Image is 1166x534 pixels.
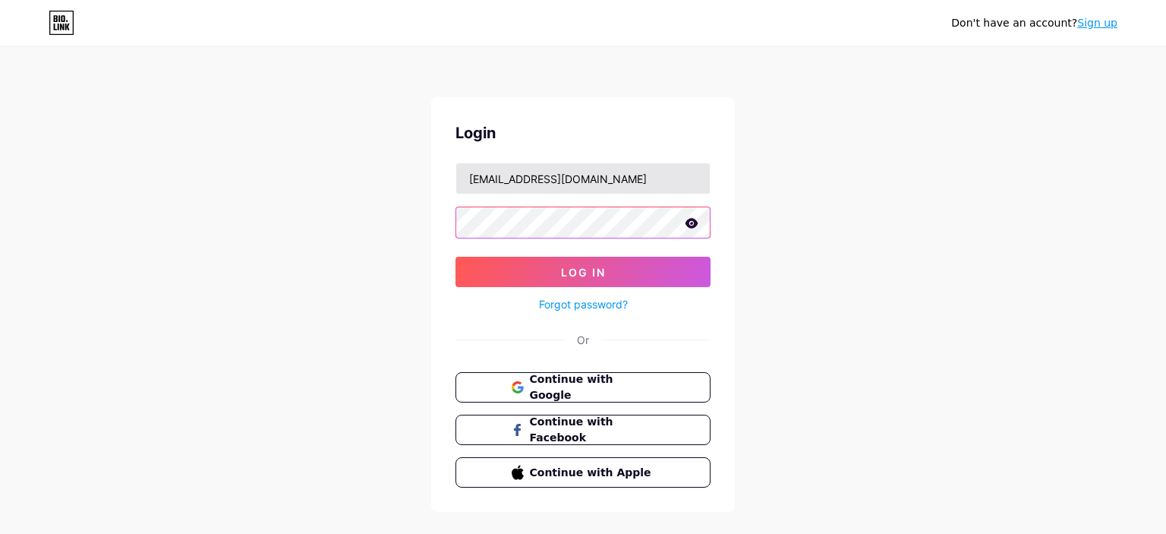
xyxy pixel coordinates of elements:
button: Log In [455,257,711,287]
span: Log In [561,266,606,279]
div: Login [455,122,711,144]
span: Continue with Apple [530,465,655,481]
button: Continue with Google [455,372,711,403]
a: Sign up [1077,17,1117,29]
span: Continue with Google [530,371,655,403]
button: Continue with Apple [455,457,711,488]
input: Username [456,163,710,194]
button: Continue with Facebook [455,415,711,445]
a: Forgot password? [539,296,628,312]
div: Or [577,332,589,348]
div: Don't have an account? [951,15,1117,31]
span: Continue with Facebook [530,414,655,446]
